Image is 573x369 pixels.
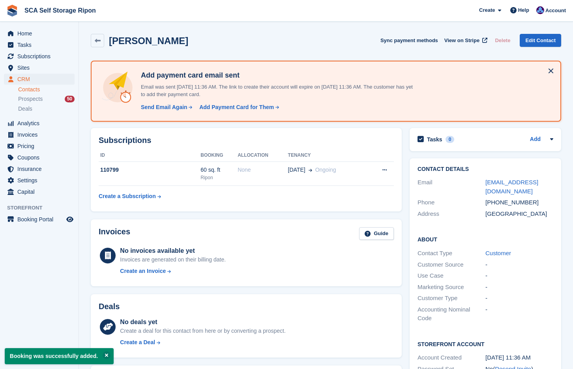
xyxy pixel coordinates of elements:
a: Contacts [18,86,75,93]
div: 0 [446,136,455,143]
div: 50 [65,96,75,102]
a: menu [4,186,75,197]
span: CRM [17,74,65,85]
span: Prospects [18,95,43,103]
span: Subscriptions [17,51,65,62]
a: Add Payment Card for Them [196,103,280,111]
h2: [PERSON_NAME] [109,35,188,46]
a: menu [4,141,75,152]
div: [DATE] 11:36 AM [485,353,553,362]
a: menu [4,129,75,140]
div: - [485,305,553,323]
div: Customer Type [418,294,485,303]
a: Add [530,135,541,144]
a: menu [4,74,75,85]
div: - [485,283,553,292]
div: [PHONE_NUMBER] [485,198,553,207]
h2: Contact Details [418,166,553,172]
span: Home [17,28,65,39]
a: menu [4,163,75,174]
a: menu [4,152,75,163]
th: ID [99,149,200,162]
a: menu [4,28,75,39]
div: Accounting Nominal Code [418,305,485,323]
button: Delete [492,34,513,47]
span: Help [518,6,529,14]
div: Marketing Source [418,283,485,292]
a: menu [4,39,75,50]
span: Capital [17,186,65,197]
div: Ripon [200,174,238,181]
div: Create a Deal [120,338,155,347]
div: [GEOGRAPHIC_DATA] [485,210,553,219]
span: Deals [18,105,32,113]
span: Storefront [7,204,79,212]
a: Deals [18,105,75,113]
h4: Add payment card email sent [138,71,414,80]
div: 60 sq. ft [200,166,238,174]
div: Phone [418,198,485,207]
span: Analytics [17,118,65,129]
div: Create an Invoice [120,267,166,275]
span: Account [545,7,566,15]
a: Customer [485,250,511,256]
img: add-payment-card-4dbda4983b697a7845d177d07a5d71e8a16f1ec00487972de202a45f1e8132f5.svg [101,71,135,104]
div: Customer Source [418,260,485,269]
span: Sites [17,62,65,73]
div: Account Created [418,353,485,362]
div: - [485,294,553,303]
span: Pricing [17,141,65,152]
a: menu [4,62,75,73]
p: Booking was successfully added. [5,348,114,364]
div: - [485,260,553,269]
a: Preview store [65,215,75,224]
a: menu [4,214,75,225]
a: Create an Invoice [120,267,226,275]
th: Booking [200,149,238,162]
th: Allocation [238,149,288,162]
a: View on Stripe [441,34,489,47]
a: Create a Subscription [99,189,161,204]
a: Guide [359,227,394,240]
a: SCA Self Storage Ripon [21,4,99,17]
div: 110799 [99,166,200,174]
h2: About [418,235,553,243]
a: Edit Contact [520,34,561,47]
span: Ongoing [315,167,336,173]
div: Add Payment Card for Them [199,103,274,111]
span: Insurance [17,163,65,174]
span: Settings [17,175,65,186]
div: Send Email Again [141,103,187,111]
h2: Invoices [99,227,130,240]
a: menu [4,51,75,62]
div: No invoices available yet [120,246,226,256]
h2: Tasks [427,136,442,143]
span: Invoices [17,129,65,140]
a: [EMAIL_ADDRESS][DOMAIN_NAME] [485,179,538,195]
a: Prospects 50 [18,95,75,103]
img: Sarah Race [536,6,544,14]
span: View on Stripe [444,37,479,45]
a: menu [4,175,75,186]
div: Create a deal for this contact from here or by converting a prospect. [120,327,285,335]
p: Email was sent [DATE] 11:36 AM. The link to create their account will expire on [DATE] 11:36 AM. ... [138,83,414,98]
span: Coupons [17,152,65,163]
span: Booking Portal [17,214,65,225]
div: Create a Subscription [99,192,156,200]
th: Tenancy [288,149,367,162]
a: Create a Deal [120,338,285,347]
div: - [485,271,553,280]
div: Use Case [418,271,485,280]
h2: Subscriptions [99,136,394,145]
div: Email [418,178,485,196]
span: [DATE] [288,166,305,174]
button: Sync payment methods [380,34,438,47]
h2: Storefront Account [418,340,553,348]
div: Contact Type [418,249,485,258]
div: No deals yet [120,317,285,327]
a: menu [4,118,75,129]
img: stora-icon-8386f47178a22dfd0bd8f6a31ec36ba5ce8667c1dd55bd0f319d3a0aa187defe.svg [6,5,18,17]
span: Create [479,6,495,14]
span: Tasks [17,39,65,50]
div: Invoices are generated on their billing date. [120,256,226,264]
